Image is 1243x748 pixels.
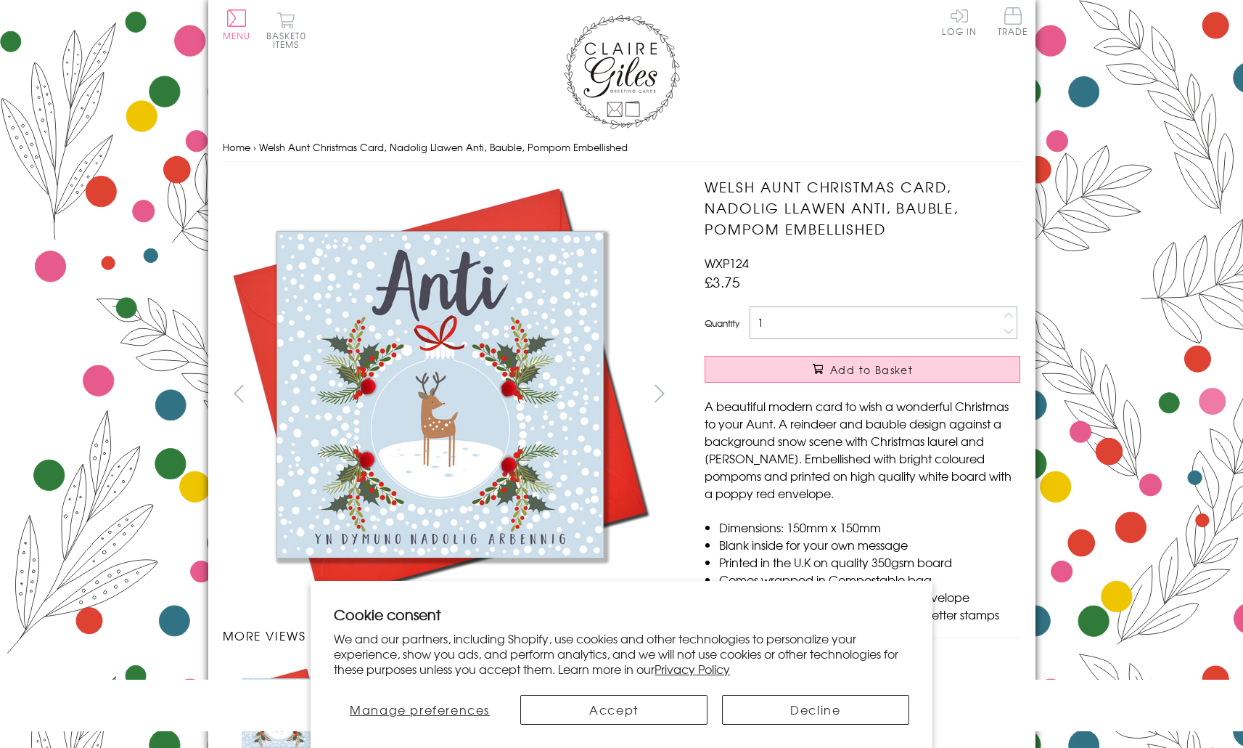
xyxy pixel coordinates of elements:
button: Decline [722,695,909,725]
button: next [643,377,676,410]
img: Welsh Aunt Christmas Card, Nadolig Llawen Anti, Bauble, Pompom Embellished [222,176,657,612]
li: Comes wrapped in Compostable bag [719,571,1020,588]
a: Privacy Policy [655,660,730,678]
span: › [253,140,256,154]
a: Log In [942,7,977,36]
img: Welsh Aunt Christmas Card, Nadolig Llawen Anti, Bauble, Pompom Embellished [676,176,1111,525]
li: Blank inside for your own message [719,536,1020,553]
li: Dimensions: 150mm x 150mm [719,519,1020,536]
button: Manage preferences [334,695,506,725]
a: Trade [998,7,1028,38]
button: Basket0 items [266,12,306,49]
h1: Welsh Aunt Christmas Card, Nadolig Llawen Anti, Bauble, Pompom Embellished [705,176,1020,239]
span: Add to Basket [830,362,913,377]
span: Manage preferences [350,701,490,718]
button: prev [223,377,255,410]
h3: More views [223,627,676,644]
li: Printed in the U.K on quality 350gsm board [719,553,1020,571]
p: We and our partners, including Shopify, use cookies and other technologies to personalize your ex... [334,631,909,676]
span: Trade [998,7,1028,36]
span: Menu [223,29,251,42]
h2: Cookie consent [334,604,909,625]
label: Quantity [705,317,739,330]
button: Add to Basket [705,356,1020,383]
span: £3.75 [705,272,740,292]
p: A beautiful modern card to wish a wonderful Christmas to your Aunt. A reindeer and bauble design ... [705,397,1020,502]
button: Menu [223,9,251,40]
img: Claire Giles Greetings Cards [564,15,680,129]
a: Home [223,140,250,154]
nav: breadcrumbs [223,133,1021,163]
span: WXP124 [705,254,749,272]
span: Welsh Aunt Christmas Card, Nadolig Llawen Anti, Bauble, Pompom Embellished [259,140,628,154]
span: 0 items [273,29,306,51]
button: Accept [520,695,707,725]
